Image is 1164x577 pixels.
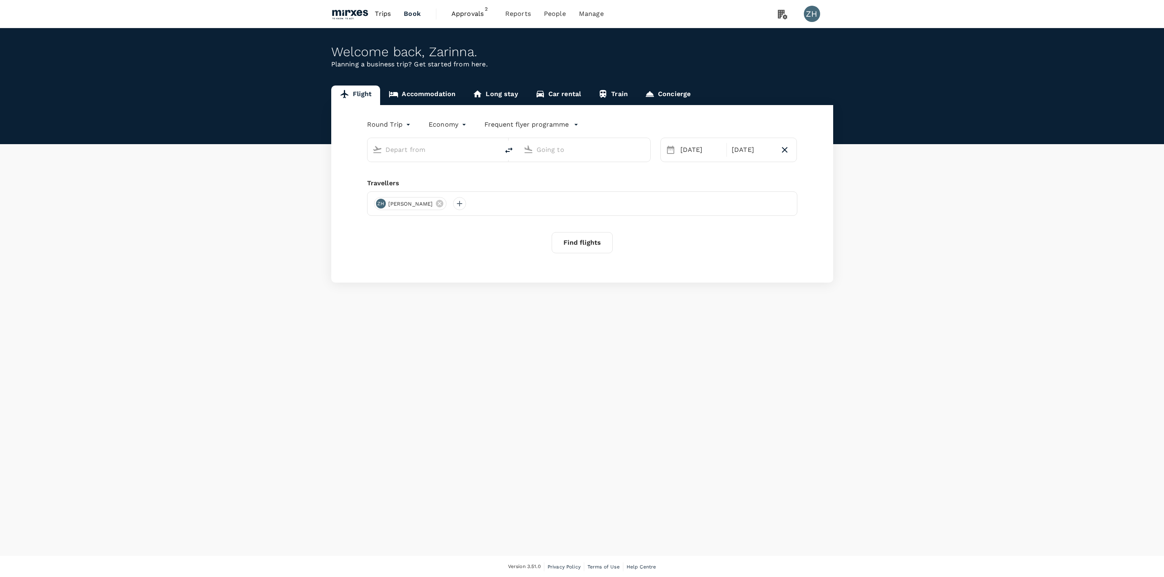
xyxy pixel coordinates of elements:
div: [DATE] [677,142,725,158]
a: Long stay [464,86,526,105]
span: 2 [482,5,491,13]
div: Round Trip [367,118,413,131]
div: Travellers [367,178,797,188]
input: Depart from [385,143,482,156]
a: Train [590,86,636,105]
p: Planning a business trip? Get started from here. [331,59,833,69]
div: Economy [429,118,468,131]
span: Manage [579,9,604,19]
p: Frequent flyer programme [484,120,569,129]
div: ZH [804,6,820,22]
span: Version 3.51.0 [508,563,541,571]
span: Approvals [451,9,492,19]
div: [DATE] [728,142,776,158]
span: People [544,9,566,19]
span: Terms of Use [588,564,620,570]
span: Trips [375,9,391,19]
span: Book [404,9,421,19]
a: Concierge [636,86,699,105]
div: Welcome back , Zarinna . [331,44,833,59]
span: Help Centre [627,564,656,570]
span: Reports [505,9,531,19]
div: ZH [376,199,386,208]
button: delete [499,140,519,160]
button: Find flights [552,232,613,253]
a: Car rental [527,86,590,105]
button: Open [645,149,646,150]
span: Privacy Policy [548,564,581,570]
input: Going to [537,143,633,156]
a: Flight [331,86,381,105]
span: [PERSON_NAME] [383,200,438,208]
div: ZH[PERSON_NAME] [374,197,447,210]
button: Frequent flyer programme [484,120,579,129]
a: Terms of Use [588,562,620,571]
a: Privacy Policy [548,562,581,571]
a: Accommodation [380,86,464,105]
button: Open [493,149,495,150]
img: Mirxes Holding Pte Ltd [331,5,369,23]
a: Help Centre [627,562,656,571]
